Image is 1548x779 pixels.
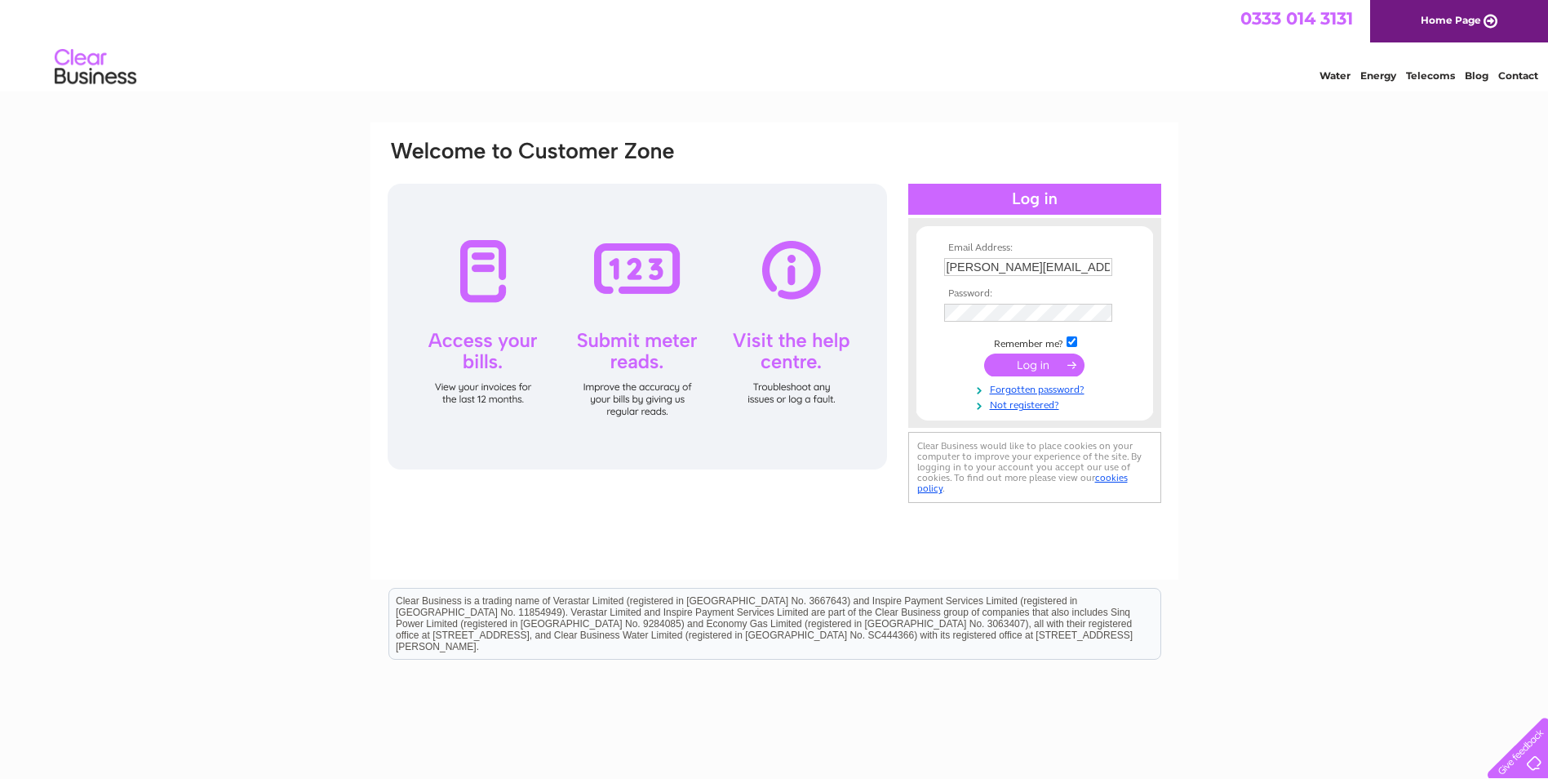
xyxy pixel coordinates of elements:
[1320,69,1351,82] a: Water
[1406,69,1455,82] a: Telecoms
[917,472,1128,494] a: cookies policy
[940,288,1129,300] th: Password:
[1498,69,1538,82] a: Contact
[1360,69,1396,82] a: Energy
[54,42,137,92] img: logo.png
[1240,8,1353,29] a: 0333 014 3131
[944,381,1129,396] a: Forgotten password?
[908,432,1161,503] div: Clear Business would like to place cookies on your computer to improve your experience of the sit...
[1465,69,1488,82] a: Blog
[940,334,1129,350] td: Remember me?
[940,243,1129,254] th: Email Address:
[984,354,1084,376] input: Submit
[944,396,1129,412] a: Not registered?
[389,9,1160,79] div: Clear Business is a trading name of Verastar Limited (registered in [GEOGRAPHIC_DATA] No. 3667643...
